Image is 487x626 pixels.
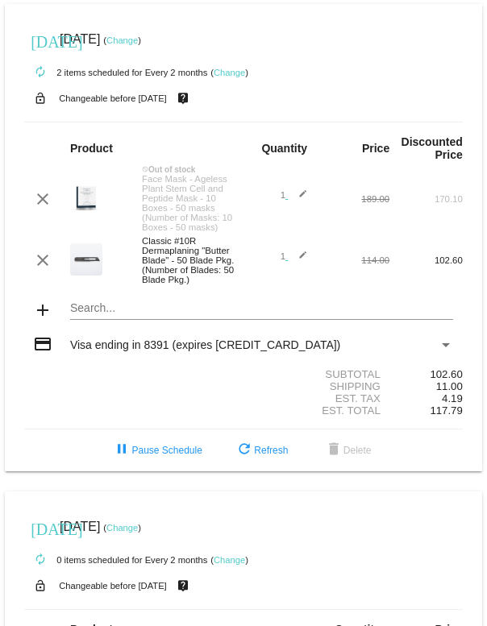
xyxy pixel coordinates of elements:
small: Changeable before [DATE] [59,93,167,103]
div: Est. Tax [243,392,389,404]
div: 189.00 [317,194,390,204]
div: Out of stock [134,165,243,174]
small: Changeable before [DATE] [59,581,167,591]
mat-icon: clear [33,251,52,270]
mat-icon: edit [288,251,307,270]
div: Shipping [243,380,389,392]
input: Search... [70,302,453,315]
span: 4.19 [442,392,463,404]
strong: Discounted Price [402,135,463,161]
small: ( ) [103,35,141,45]
button: Delete [311,436,385,465]
div: Classic #10R Dermaplaning "Butter Blade" - 50 Blade Pkg. (Number of Blades: 50 Blade Pkg.) [134,236,243,284]
strong: Quantity [261,142,307,155]
button: Refresh [222,436,301,465]
mat-icon: pause [112,441,131,460]
span: Refresh [235,445,288,456]
mat-icon: lock_open [31,575,50,596]
span: 1 [281,190,308,200]
mat-icon: credit_card [33,334,52,354]
small: ( ) [103,523,141,533]
div: 114.00 [317,255,390,265]
small: 0 items scheduled for Every 2 months [24,555,207,565]
div: Est. Total [243,404,389,417]
div: Subtotal [243,368,389,380]
mat-icon: not_interested [142,166,148,172]
span: 11.00 [436,380,463,392]
small: ( ) [210,555,248,565]
a: Change [214,68,245,77]
mat-icon: live_help [173,88,193,109]
mat-icon: autorenew [31,550,50,570]
a: Change [106,523,138,533]
span: Delete [324,445,372,456]
mat-icon: lock_open [31,88,50,109]
div: 102.60 [389,368,463,380]
span: 1 [281,251,308,261]
mat-icon: [DATE] [31,518,50,537]
small: ( ) [210,68,248,77]
div: Face Mask - Ageless Plant Stem Cell and Peptide Mask - 10 Boxes - 50 masks (Number of Masks: 10 B... [134,174,243,232]
mat-icon: add [33,301,52,320]
mat-icon: [DATE] [31,31,50,50]
mat-icon: edit [288,189,307,209]
mat-icon: refresh [235,441,254,460]
span: Visa ending in 8391 (expires [CREDIT_CARD_DATA]) [70,338,340,351]
span: Pause Schedule [112,445,202,456]
mat-icon: autorenew [31,63,50,82]
strong: Product [70,142,113,155]
img: dermaplanepro-10r-dermaplaning-blade-up-close.png [70,243,102,276]
div: 102.60 [389,255,463,265]
a: Change [214,555,245,565]
span: 117.79 [430,404,462,417]
mat-icon: clear [33,189,52,209]
mat-icon: delete [324,441,343,460]
a: Change [106,35,138,45]
mat-icon: live_help [173,575,193,596]
strong: Price [362,142,389,155]
div: 170.10 [389,194,463,204]
mat-select: Payment Method [70,338,453,351]
button: Pause Schedule [99,436,214,465]
img: dermaplanepro-ageless-plant-stem-cell-and-peptide-face-mask.jpg [70,182,102,214]
small: 2 items scheduled for Every 2 months [24,68,207,77]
